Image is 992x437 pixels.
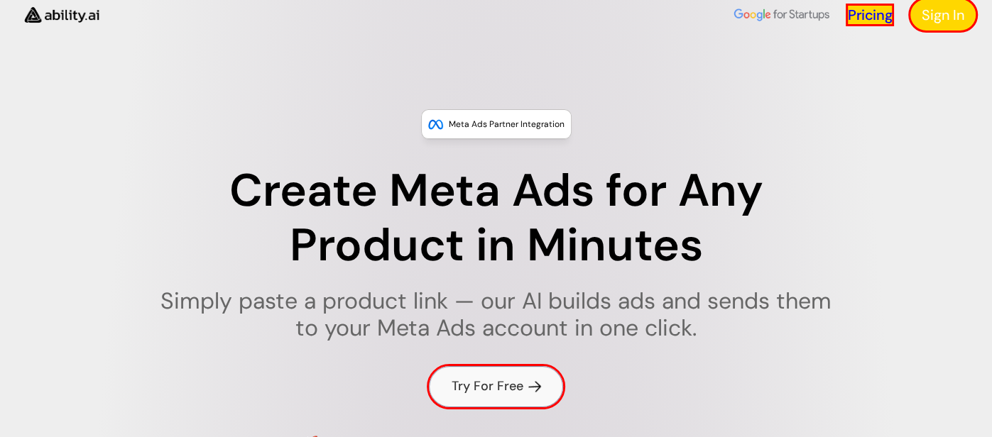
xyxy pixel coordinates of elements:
[922,5,964,25] h4: Sign In
[449,117,565,131] p: Meta Ads Partner Integration
[151,164,841,273] h1: Create Meta Ads for Any Product in Minutes
[427,364,565,409] a: Try For Free
[452,377,523,395] h4: Try For Free
[151,287,841,342] h1: Simply paste a product link — our AI builds ads and sends them to your Meta Ads account in one cl...
[846,4,894,26] a: Pricing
